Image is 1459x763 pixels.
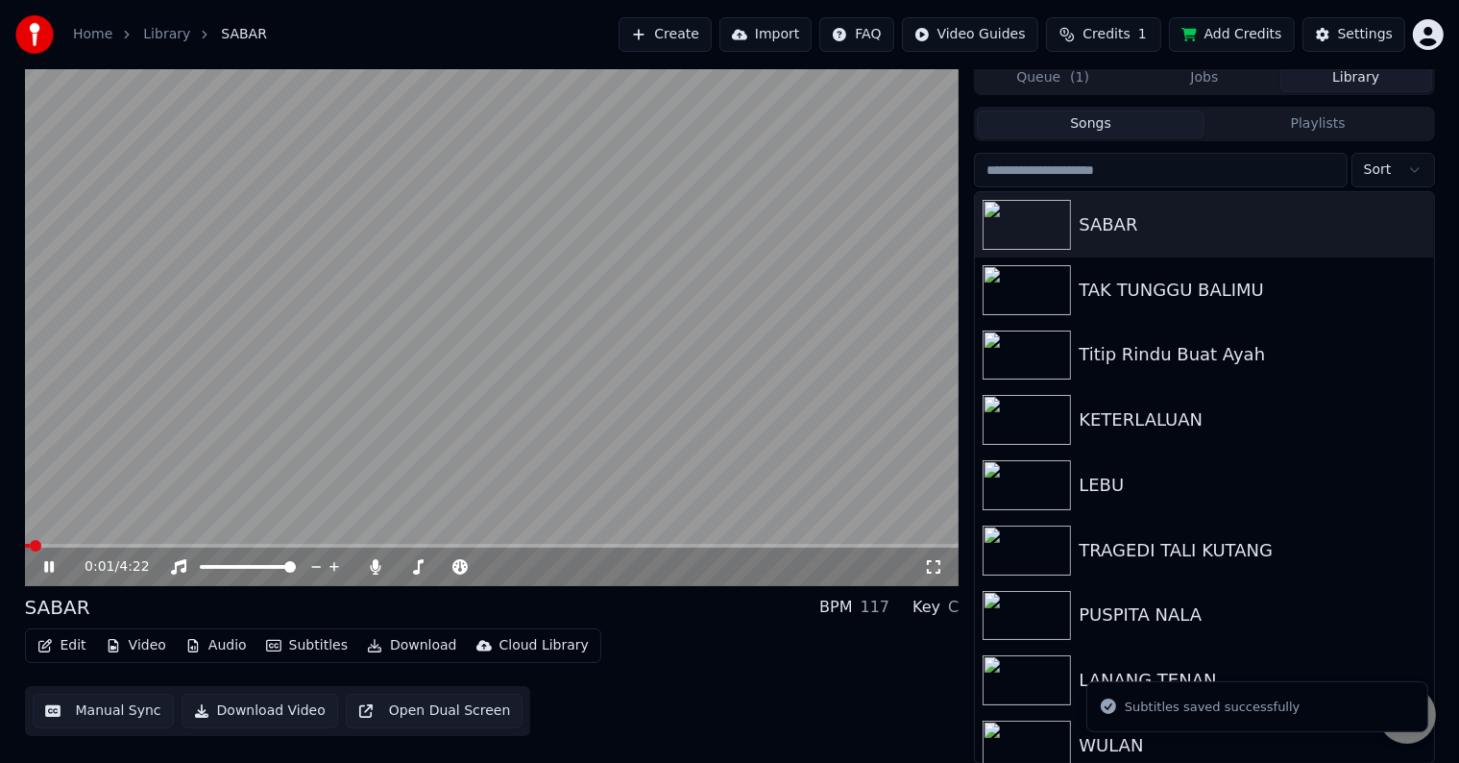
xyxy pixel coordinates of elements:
[221,25,267,44] span: SABAR
[1079,406,1425,433] div: KETERLALUAN
[1204,111,1432,138] button: Playlists
[73,25,112,44] a: Home
[119,557,149,577] span: 4:22
[912,596,940,619] div: Key
[1338,25,1393,44] div: Settings
[1138,25,1147,44] span: 1
[1079,472,1425,499] div: LEBU
[85,557,114,577] span: 0:01
[73,25,267,44] nav: breadcrumb
[1082,25,1130,44] span: Credits
[1169,17,1295,52] button: Add Credits
[98,632,174,659] button: Video
[819,17,893,52] button: FAQ
[1129,64,1280,92] button: Jobs
[346,694,523,728] button: Open Dual Screen
[30,632,94,659] button: Edit
[359,632,465,659] button: Download
[719,17,812,52] button: Import
[948,596,959,619] div: C
[1280,64,1432,92] button: Library
[619,17,712,52] button: Create
[258,632,355,659] button: Subtitles
[1046,17,1161,52] button: Credits1
[25,594,90,621] div: SABAR
[819,596,852,619] div: BPM
[902,17,1038,52] button: Video Guides
[1079,341,1425,368] div: Titip Rindu Buat Ayah
[1079,277,1425,304] div: TAK TUNGGU BALIMU
[1302,17,1405,52] button: Settings
[1079,667,1425,694] div: LANANG TENAN
[1125,698,1300,717] div: Subtitles saved successfully
[1079,732,1425,759] div: WULAN
[182,694,338,728] button: Download Video
[33,694,174,728] button: Manual Sync
[1079,537,1425,564] div: TRAGEDI TALI KUTANG
[85,557,131,577] div: /
[499,636,589,655] div: Cloud Library
[1364,160,1392,180] span: Sort
[1079,602,1425,628] div: PUSPITA NALA
[977,111,1204,138] button: Songs
[15,15,54,54] img: youka
[861,596,890,619] div: 117
[1079,211,1425,238] div: SABAR
[178,632,255,659] button: Audio
[143,25,190,44] a: Library
[977,64,1129,92] button: Queue
[1070,68,1089,87] span: ( 1 )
